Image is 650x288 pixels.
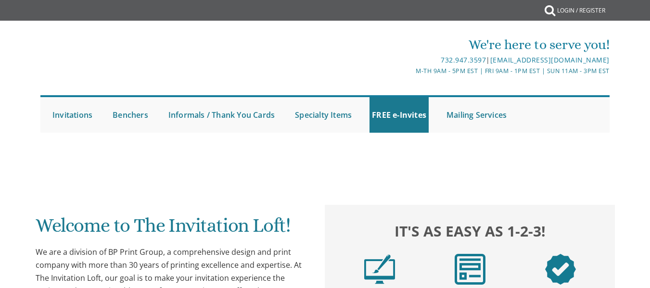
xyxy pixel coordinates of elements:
a: [EMAIL_ADDRESS][DOMAIN_NAME] [490,55,610,64]
h2: It's as easy as 1-2-3! [334,221,606,242]
a: 732.947.3597 [441,55,486,64]
a: FREE e-Invites [370,97,429,133]
a: Specialty Items [293,97,354,133]
a: Invitations [50,97,95,133]
h1: Welcome to The Invitation Loft! [36,215,307,243]
a: Benchers [110,97,151,133]
img: step2.png [455,254,485,285]
a: Informals / Thank You Cards [166,97,277,133]
img: step3.png [545,254,576,285]
div: | [230,54,610,66]
div: We're here to serve you! [230,35,610,54]
img: step1.png [364,254,395,285]
div: M-Th 9am - 5pm EST | Fri 9am - 1pm EST | Sun 11am - 3pm EST [230,66,610,76]
a: Mailing Services [444,97,509,133]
